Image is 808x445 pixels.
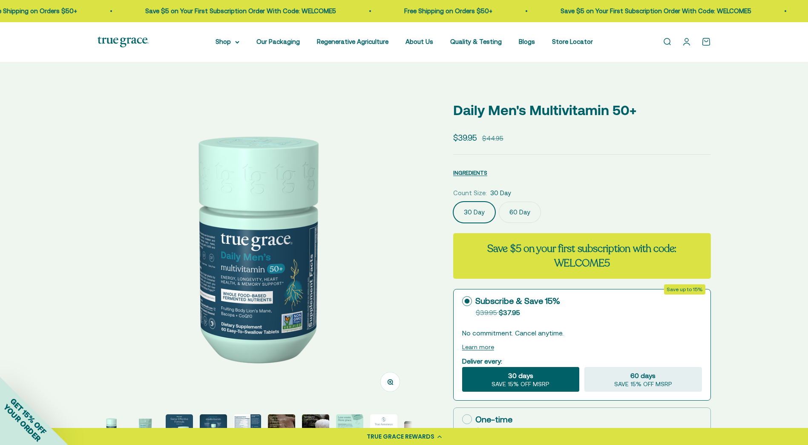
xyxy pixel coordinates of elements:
span: INGREDIENTS [453,170,487,176]
compare-at-price: $44.95 [482,133,503,144]
a: Regenerative Agriculture [317,38,388,45]
button: Go to item 1 [98,414,125,444]
span: YOUR ORDER [2,402,43,443]
sale-price: $39.95 [453,131,477,144]
a: Our Packaging [256,38,300,45]
button: Go to item 3 [166,414,193,444]
p: Save $5 on Your First Subscription Order With Code: WELCOME5 [145,6,336,16]
button: Go to item 8 [336,414,363,444]
button: Go to item 9 [370,414,397,444]
button: Go to item 5 [234,414,261,444]
img: Daily Men's 50+ Multivitamin [370,414,397,442]
span: 30 Day [490,188,511,198]
img: Daily Men's 50+ Multivitamin [98,89,412,404]
a: Store Locator [552,38,593,45]
strong: Save $5 on your first subscription with code: WELCOME5 [487,242,676,270]
legend: Count Size: [453,188,487,198]
a: Free Shipping on Orders $50+ [404,7,492,14]
summary: Shop [216,37,239,47]
img: Daily Men's 50+ Multivitamin [336,414,363,442]
a: About Us [405,38,433,45]
button: Go to item 10 [404,421,431,444]
img: Daily Men's 50+ Multivitamin [302,414,329,442]
span: GET 15% OFF [9,396,48,436]
button: Go to item 2 [132,414,159,444]
p: Save $5 on Your First Subscription Order With Code: WELCOME5 [561,6,751,16]
img: Daily Men's 50+ Multivitamin [268,414,295,442]
p: Daily Men's Multivitamin 50+ [453,99,711,121]
img: Daily Men's 50+ Multivitamin [132,414,159,442]
a: Quality & Testing [450,38,502,45]
img: Daily Men's 50+ Multivitamin [98,414,125,442]
img: Daily Men's 50+ Multivitamin [200,414,227,442]
img: Daily Men's 50+ Multivitamin [166,414,193,442]
a: Blogs [519,38,535,45]
button: INGREDIENTS [453,168,487,178]
button: Go to item 6 [268,414,295,444]
button: Go to item 7 [302,414,329,444]
div: TRUE GRACE REWARDS [367,432,434,441]
img: Daily Men's 50+ Multivitamin [234,414,261,442]
button: Go to item 4 [200,414,227,444]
